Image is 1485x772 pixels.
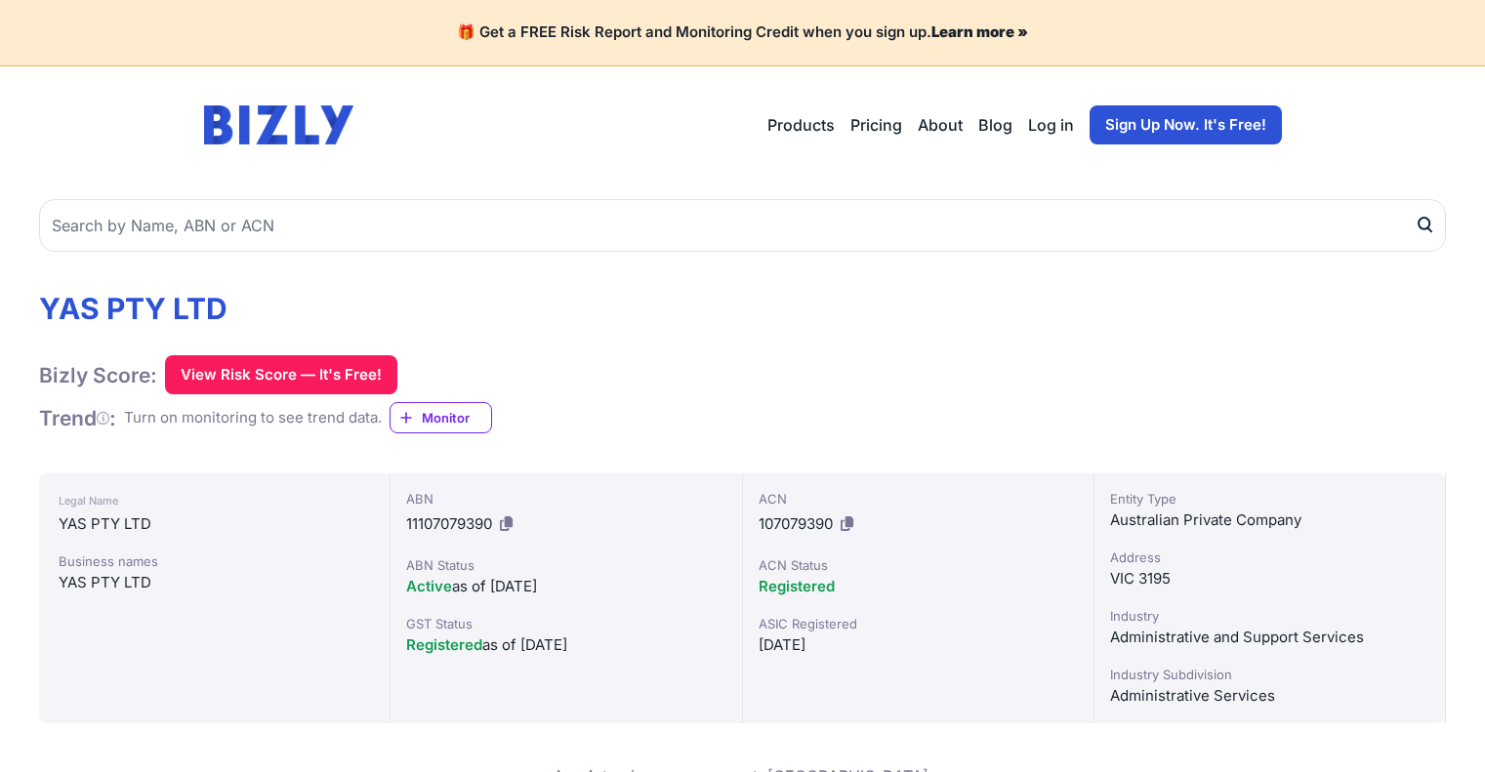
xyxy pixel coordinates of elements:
button: Products [767,113,835,137]
div: Business names [59,551,370,571]
div: ABN Status [406,555,725,575]
div: Address [1110,548,1429,567]
div: YAS PTY LTD [59,571,370,594]
button: View Risk Score — It's Free! [165,355,397,394]
span: Registered [759,577,835,595]
a: Pricing [850,113,902,137]
div: YAS PTY LTD [59,512,370,536]
div: [DATE] [759,633,1078,657]
h1: Bizly Score: [39,362,157,388]
span: Monitor [422,408,491,427]
h4: 🎁 Get a FREE Risk Report and Monitoring Credit when you sign up. [23,23,1462,42]
div: Industry Subdivision [1110,665,1429,684]
div: ABN [406,489,725,508]
span: 107079390 [759,514,833,533]
div: GST Status [406,614,725,633]
a: About [918,113,963,137]
a: Log in [1028,113,1074,137]
div: Australian Private Company [1110,508,1429,532]
div: Administrative and Support Services [1110,626,1429,649]
h1: Trend : [39,405,116,431]
a: Blog [978,113,1012,137]
div: ACN Status [759,555,1078,575]
a: Learn more » [931,22,1028,41]
div: ASIC Registered [759,614,1078,633]
span: Registered [406,635,482,654]
div: Administrative Services [1110,684,1429,708]
div: ACN [759,489,1078,508]
span: Active [406,577,452,595]
div: VIC 3195 [1110,567,1429,590]
div: Turn on monitoring to see trend data. [124,407,382,429]
a: Monitor [390,402,492,433]
a: Sign Up Now. It's Free! [1090,105,1282,144]
h1: YAS PTY LTD [39,291,492,326]
input: Search by Name, ABN or ACN [39,199,1446,252]
div: as of [DATE] [406,633,725,657]
div: Industry [1110,606,1429,626]
div: Legal Name [59,489,370,512]
span: 11107079390 [406,514,492,533]
div: Entity Type [1110,489,1429,508]
div: as of [DATE] [406,575,725,598]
